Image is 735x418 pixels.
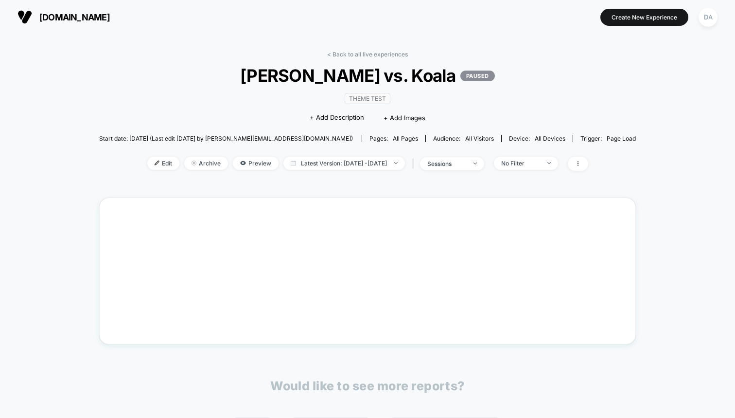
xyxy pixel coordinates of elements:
[369,135,418,142] div: Pages:
[580,135,636,142] div: Trigger:
[126,65,609,86] span: [PERSON_NAME] vs. Koala
[345,93,390,104] span: Theme Test
[283,157,405,170] span: Latest Version: [DATE] - [DATE]
[384,114,425,122] span: + Add Images
[291,161,296,165] img: calendar
[233,157,279,170] span: Preview
[460,71,495,81] p: PAUSED
[535,135,565,142] span: all devices
[427,160,466,167] div: sessions
[15,9,113,25] button: [DOMAIN_NAME]
[607,135,636,142] span: Page Load
[184,157,228,170] span: Archive
[393,135,418,142] span: all pages
[433,135,494,142] div: Audience:
[547,162,551,164] img: end
[310,113,364,123] span: + Add Description
[696,7,720,27] button: DA
[501,135,573,142] span: Device:
[699,8,717,27] div: DA
[327,51,408,58] a: < Back to all live experiences
[270,379,465,393] p: Would like to see more reports?
[155,161,159,165] img: edit
[147,157,179,170] span: Edit
[192,161,196,165] img: end
[39,12,110,22] span: [DOMAIN_NAME]
[501,160,540,167] div: No Filter
[410,157,420,171] span: |
[473,163,477,164] img: end
[600,9,688,26] button: Create New Experience
[465,135,494,142] span: All Visitors
[99,135,353,142] span: Start date: [DATE] (Last edit [DATE] by [PERSON_NAME][EMAIL_ADDRESS][DOMAIN_NAME])
[394,162,398,164] img: end
[17,10,32,24] img: Visually logo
